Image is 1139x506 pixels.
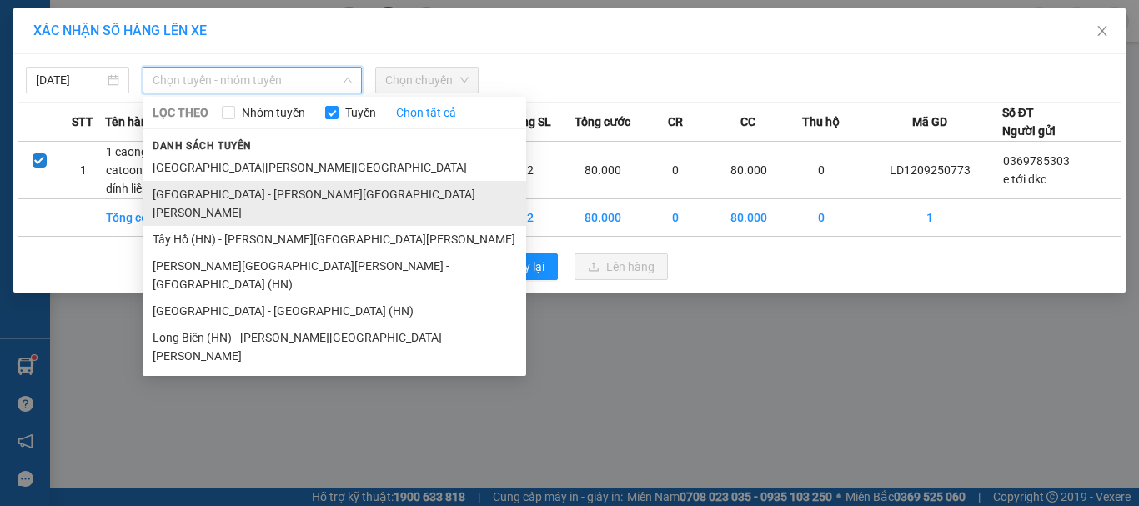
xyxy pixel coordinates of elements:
td: 0 [640,142,712,199]
td: 80.000 [712,142,785,199]
li: [GEOGRAPHIC_DATA] - [PERSON_NAME][GEOGRAPHIC_DATA][PERSON_NAME] [143,181,526,226]
td: 0 [785,142,857,199]
td: 1 caong + 2 catoong đen dính liền [105,142,183,199]
button: Close [1079,8,1126,55]
td: 1 [61,142,104,199]
li: Long Biên (HN) - [PERSON_NAME][GEOGRAPHIC_DATA][PERSON_NAME] [143,324,526,369]
strong: CÔNG TY TNHH VĨNH QUANG [139,28,366,46]
strong: PHIẾU GỬI HÀNG [185,49,320,67]
button: uploadLên hàng [575,253,668,280]
strong: : [DOMAIN_NAME] [178,86,326,102]
span: Nhóm tuyến [235,103,312,122]
td: 80.000 [566,142,639,199]
li: [GEOGRAPHIC_DATA][PERSON_NAME][GEOGRAPHIC_DATA] [143,154,526,181]
span: Danh sách tuyến [143,138,262,153]
td: 80.000 [712,199,785,237]
td: 80.000 [566,199,639,237]
span: Tuyến [339,103,383,122]
span: Tổng SL [509,113,551,131]
td: LD1209250773 [858,142,1002,199]
span: Tổng cước [575,113,630,131]
td: 0 [640,199,712,237]
div: Số ĐT Người gửi [1002,103,1056,140]
td: 1 [858,199,1002,237]
img: logo [21,26,99,104]
a: Chọn tất cả [396,103,456,122]
strong: Hotline : 0889 23 23 23 [198,70,307,83]
span: close [1096,24,1109,38]
span: XÁC NHẬN SỐ HÀNG LÊN XE [33,23,207,38]
li: Tây Hồ (HN) - [PERSON_NAME][GEOGRAPHIC_DATA][PERSON_NAME] [143,226,526,253]
li: [PERSON_NAME][GEOGRAPHIC_DATA][PERSON_NAME] - [GEOGRAPHIC_DATA] (HN) [143,253,526,298]
span: Chọn tuyến - nhóm tuyến [153,68,352,93]
span: e tới dkc [1003,173,1046,186]
span: Mã GD [912,113,947,131]
span: CC [740,113,755,131]
span: Chọn chuyến [385,68,469,93]
span: CR [668,113,683,131]
span: STT [72,113,93,131]
span: down [343,75,353,85]
td: 2 [494,199,566,237]
span: Website [178,88,218,101]
span: LỌC THEO [153,103,208,122]
td: 0 [785,199,857,237]
li: [GEOGRAPHIC_DATA] - [GEOGRAPHIC_DATA] (HN) [143,298,526,324]
input: 12/09/2025 [36,71,104,89]
span: Thu hộ [802,113,840,131]
span: Tên hàng [105,113,154,131]
td: 2 [494,142,566,199]
span: 0369785303 [1003,154,1070,168]
td: Tổng cộng [105,199,183,237]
